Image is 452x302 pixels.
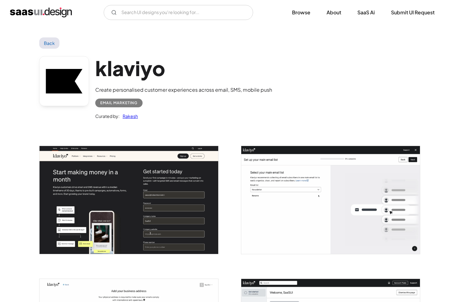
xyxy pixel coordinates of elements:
[95,86,272,94] div: Create personalised customer experiences across email, SMS, mobile push
[120,112,138,120] a: Rakesh
[384,6,442,19] a: Submit UI Request
[95,112,120,120] div: Curated by:
[285,6,318,19] a: Browse
[241,146,420,254] img: 66275ccce9204c5d441b94df_setup%20email%20List%20.png
[95,56,272,80] h1: klaviyo
[350,6,382,19] a: SaaS Ai
[100,99,138,107] div: Email Marketing
[104,5,253,20] input: Search UI designs you're looking for...
[40,146,218,254] a: open lightbox
[39,37,59,49] a: Back
[241,146,420,254] a: open lightbox
[40,146,218,254] img: 66275ccbea573b37e95655a2_Sign%20up.png
[104,5,253,20] form: Email Form
[319,6,349,19] a: About
[10,7,72,17] a: home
